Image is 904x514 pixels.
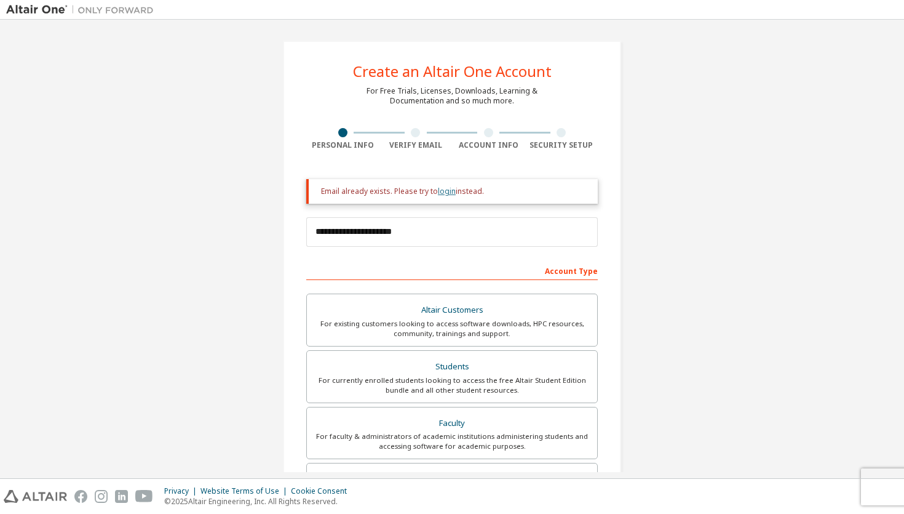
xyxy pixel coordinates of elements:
img: linkedin.svg [115,490,128,503]
div: Website Terms of Use [200,486,291,496]
img: facebook.svg [74,490,87,503]
div: For faculty & administrators of academic institutions administering students and accessing softwa... [314,432,590,451]
div: Verify Email [379,140,453,150]
div: For existing customers looking to access software downloads, HPC resources, community, trainings ... [314,319,590,339]
div: For currently enrolled students looking to access the free Altair Student Edition bundle and all ... [314,375,590,395]
div: Account Info [452,140,525,150]
img: youtube.svg [135,490,153,503]
div: Everyone else [314,471,590,488]
div: Students [314,358,590,375]
img: instagram.svg [95,490,108,503]
div: Privacy [164,486,200,496]
img: Altair One [6,4,160,16]
p: © 2025 Altair Engineering, Inc. All Rights Reserved. [164,496,354,507]
div: Account Type [306,260,598,280]
div: Cookie Consent [291,486,354,496]
a: login [438,186,456,196]
div: Personal Info [306,140,379,150]
div: Create an Altair One Account [353,64,552,79]
img: altair_logo.svg [4,490,67,503]
div: Security Setup [525,140,598,150]
div: For Free Trials, Licenses, Downloads, Learning & Documentation and so much more. [367,86,537,106]
div: Altair Customers [314,302,590,319]
div: Faculty [314,415,590,432]
div: Email already exists. Please try to instead. [321,187,588,196]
